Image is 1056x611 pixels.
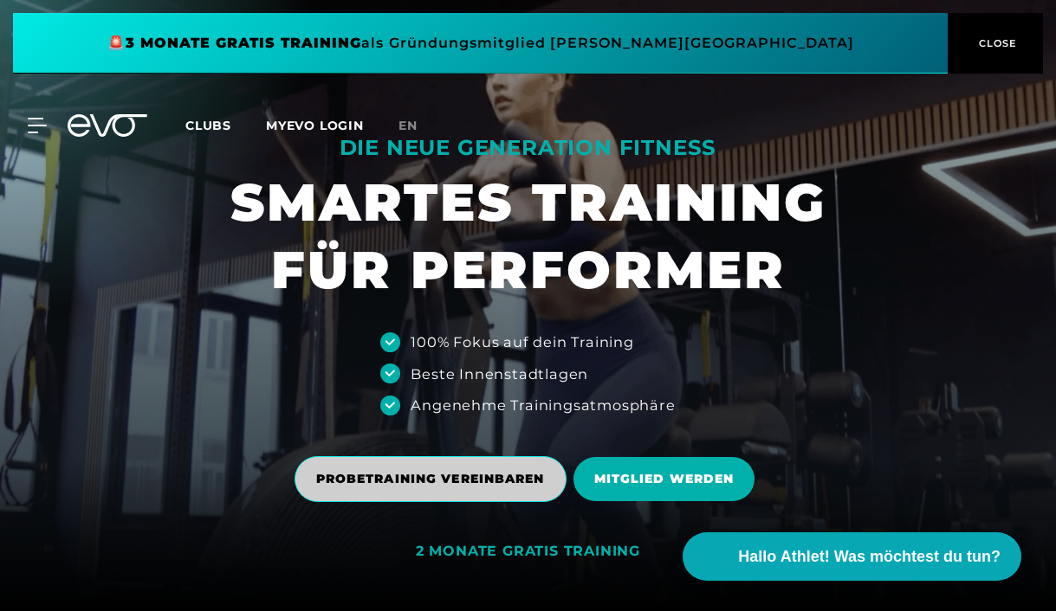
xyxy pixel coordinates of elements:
[266,118,364,133] a: MYEVO LOGIN
[594,470,735,488] span: MITGLIED WERDEN
[230,169,826,304] h1: SMARTES TRAINING FÜR PERFORMER
[948,13,1043,74] button: CLOSE
[316,470,545,488] span: PROBETRAINING VEREINBAREN
[411,363,588,384] div: Beste Innenstadtlagen
[295,443,573,515] a: PROBETRAINING VEREINBAREN
[185,117,266,133] a: Clubs
[573,444,762,514] a: MITGLIED WERDEN
[411,331,633,352] div: 100% Fokus auf dein Training
[398,116,438,136] a: en
[416,543,640,561] div: 2 MONATE GRATIS TRAINING
[738,545,1001,569] span: Hallo Athlet! Was möchtest du tun?
[411,395,675,415] div: Angenehme Trainingsatmosphäre
[975,35,1017,51] span: CLOSE
[185,118,231,133] span: Clubs
[398,118,418,133] span: en
[683,532,1021,581] button: Hallo Athlet! Was möchtest du tun?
